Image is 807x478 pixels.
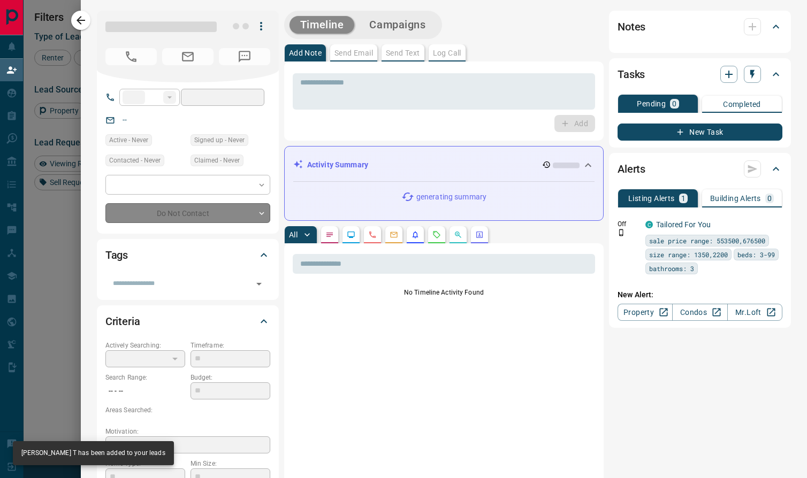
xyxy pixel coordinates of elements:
[191,373,270,382] p: Budget:
[105,246,128,264] h2: Tags
[252,276,267,291] button: Open
[359,16,436,34] button: Campaigns
[390,230,398,239] svg: Emails
[618,66,645,83] h2: Tasks
[767,195,772,202] p: 0
[105,341,185,350] p: Actively Searching:
[723,101,761,108] p: Completed
[347,230,355,239] svg: Lead Browsing Activity
[454,230,462,239] svg: Opportunities
[105,382,185,400] p: -- - --
[219,48,270,65] span: No Number
[649,249,728,260] span: size range: 1350,2200
[307,159,368,171] p: Activity Summary
[105,203,270,223] div: Do Not Contact
[105,48,157,65] span: No Number
[416,191,486,203] p: generating summary
[618,61,782,87] div: Tasks
[289,49,322,57] p: Add Note
[618,289,782,300] p: New Alert:
[618,14,782,40] div: Notes
[194,135,245,145] span: Signed up - Never
[727,304,782,321] a: Mr.Loft
[618,229,625,236] svg: Push Notification Only
[411,230,420,239] svg: Listing Alerts
[637,100,666,107] p: Pending
[368,230,377,239] svg: Calls
[649,263,694,274] span: bathrooms: 3
[672,304,727,321] a: Condos
[432,230,441,239] svg: Requests
[162,48,214,65] span: No Email
[628,195,675,202] p: Listing Alerts
[105,313,140,330] h2: Criteria
[105,309,270,334] div: Criteria
[710,195,761,202] p: Building Alerts
[681,195,686,202] p: 1
[289,231,298,238] p: All
[618,124,782,141] button: New Task
[191,459,270,468] p: Min Size:
[618,156,782,182] div: Alerts
[290,16,355,34] button: Timeline
[191,341,270,350] p: Timeframe:
[649,235,765,246] span: sale price range: 553500,676500
[618,18,645,35] h2: Notes
[105,242,270,268] div: Tags
[21,444,165,462] div: [PERSON_NAME] T has been added to your leads
[293,155,595,175] div: Activity Summary
[618,160,645,178] h2: Alerts
[194,155,240,166] span: Claimed - Never
[105,427,270,436] p: Motivation:
[293,288,595,297] p: No Timeline Activity Found
[672,100,676,107] p: 0
[105,405,270,415] p: Areas Searched:
[656,220,711,229] a: Tailored For You
[109,155,161,166] span: Contacted - Never
[618,219,639,229] p: Off
[105,373,185,382] p: Search Range:
[109,135,148,145] span: Active - Never
[618,304,673,321] a: Property
[737,249,775,260] span: beds: 3-99
[645,221,653,228] div: condos.ca
[123,115,127,124] a: --
[325,230,334,239] svg: Notes
[475,230,484,239] svg: Agent Actions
